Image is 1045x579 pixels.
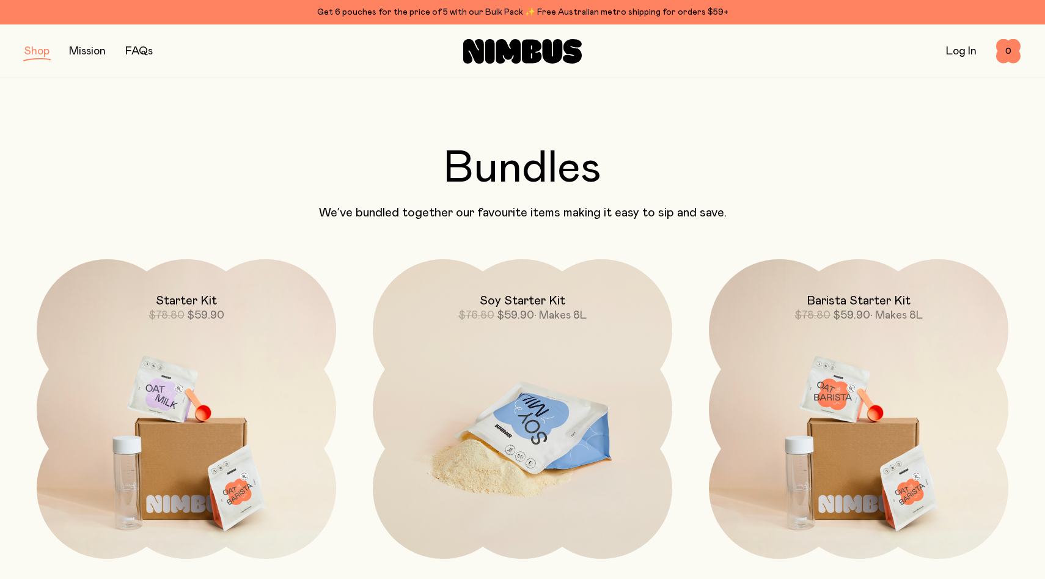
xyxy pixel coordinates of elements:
a: Barista Starter Kit$78.80$59.90• Makes 8L [709,259,1008,559]
a: Mission [69,46,106,57]
p: We’ve bundled together our favourite items making it easy to sip and save. [24,205,1021,220]
span: • Makes 8L [870,310,923,321]
h2: Barista Starter Kit [807,293,911,308]
span: • Makes 8L [534,310,587,321]
span: $76.80 [458,310,494,321]
h2: Starter Kit [156,293,217,308]
span: $78.80 [794,310,831,321]
span: $78.80 [148,310,185,321]
a: Log In [946,46,977,57]
div: Get 6 pouches for the price of 5 with our Bulk Pack ✨ Free Australian metro shipping for orders $59+ [24,5,1021,20]
span: $59.90 [187,310,224,321]
span: $59.90 [833,310,870,321]
h2: Soy Starter Kit [480,293,565,308]
a: FAQs [125,46,153,57]
button: 0 [996,39,1021,64]
span: $59.90 [497,310,534,321]
a: Starter Kit$78.80$59.90 [37,259,336,559]
h2: Bundles [24,147,1021,191]
a: Soy Starter Kit$76.80$59.90• Makes 8L [373,259,672,559]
